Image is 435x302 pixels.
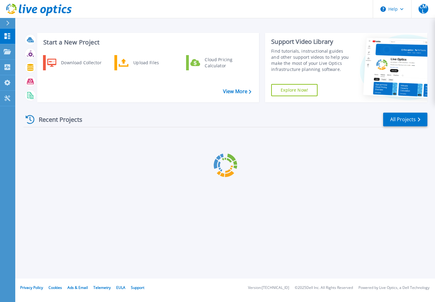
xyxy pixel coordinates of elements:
[114,55,177,70] a: Upload Files
[271,38,352,46] div: Support Video Library
[295,286,353,290] li: © 2025 Dell Inc. All Rights Reserved
[43,39,251,46] h3: Start a New Project
[58,57,104,69] div: Download Collector
[248,286,289,290] li: Version: [TECHNICAL_ID]
[223,89,251,94] a: View More
[271,84,318,96] a: Explore Now!
[23,112,91,127] div: Recent Projects
[43,55,106,70] a: Download Collector
[358,286,430,290] li: Powered by Live Optics, a Dell Technology
[130,57,175,69] div: Upload Files
[419,4,428,14] span: CML
[67,285,88,290] a: Ads & Email
[49,285,62,290] a: Cookies
[116,285,125,290] a: EULA
[20,285,43,290] a: Privacy Policy
[186,55,249,70] a: Cloud Pricing Calculator
[202,57,247,69] div: Cloud Pricing Calculator
[131,285,144,290] a: Support
[93,285,111,290] a: Telemetry
[383,113,427,126] a: All Projects
[271,48,352,72] div: Find tutorials, instructional guides and other support videos to help you make the most of your L...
